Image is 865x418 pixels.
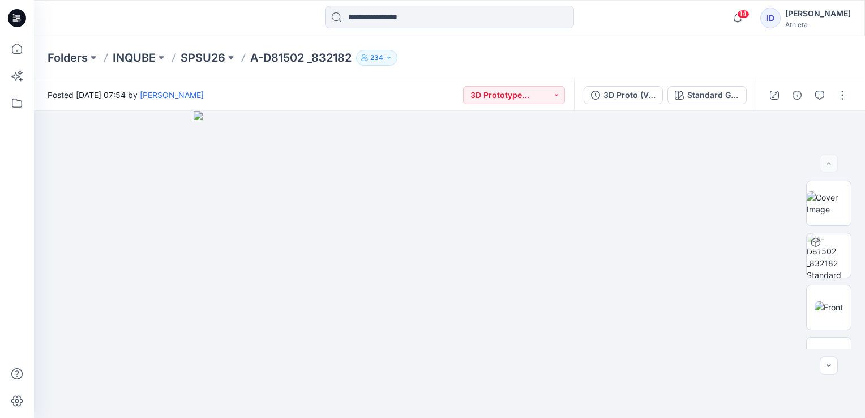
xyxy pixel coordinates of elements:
button: 234 [356,50,397,66]
a: [PERSON_NAME] [140,90,204,100]
a: SPSU26 [181,50,225,66]
img: Cover Image [807,191,851,215]
div: Standard Grey Scale [687,89,739,101]
img: Front [815,301,843,313]
div: [PERSON_NAME] [785,7,851,20]
div: ID [760,8,781,28]
span: Posted [DATE] 07:54 by [48,89,204,101]
button: Details [788,86,806,104]
a: INQUBE [113,50,156,66]
img: eyJhbGciOiJIUzI1NiIsImtpZCI6IjAiLCJzbHQiOiJzZXMiLCJ0eXAiOiJKV1QifQ.eyJkYXRhIjp7InR5cGUiOiJzdG9yYW... [194,111,705,418]
a: Folders [48,50,88,66]
button: 3D Proto (Vendor) [584,86,663,104]
div: Athleta [785,20,851,29]
div: 3D Proto (Vendor) [603,89,656,101]
span: 14 [737,10,750,19]
p: 234 [370,52,383,64]
img: A-D81502 _832182 Standard Grey Scale [807,233,851,278]
p: A-D81502 _832182 [250,50,352,66]
button: Standard Grey Scale [667,86,747,104]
